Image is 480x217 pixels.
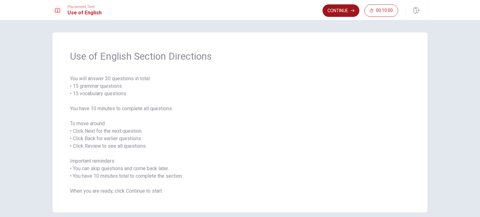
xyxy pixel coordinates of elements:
[364,4,398,17] button: 00:10:00
[67,5,102,9] span: Placement Test
[70,75,410,195] span: You will answer 30 questions in total: • 15 grammar questions • 15 vocabulary questions You have ...
[67,9,102,17] h1: Use of English
[376,8,393,13] span: 00:10:00
[322,4,359,17] button: Continue
[70,50,410,62] span: Use of English Section Directions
